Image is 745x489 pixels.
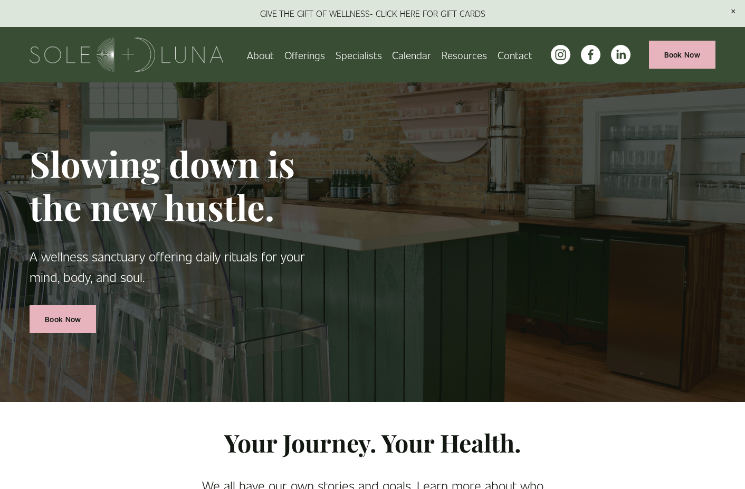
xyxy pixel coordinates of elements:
[581,45,600,64] a: facebook-unauth
[30,246,312,287] p: A wellness sanctuary offering daily rituals for your mind, body, and soul.
[442,46,487,63] span: Resources
[392,45,431,64] a: Calendar
[442,45,487,64] a: folder dropdown
[284,45,325,64] a: folder dropdown
[247,45,274,64] a: About
[336,45,382,64] a: Specialists
[30,305,96,333] a: Book Now
[649,41,715,69] a: Book Now
[224,426,521,459] strong: Your Journey. Your Health.
[611,45,631,64] a: LinkedIn
[551,45,570,64] a: instagram-unauth
[30,37,223,72] img: Sole + Luna
[284,46,325,63] span: Offerings
[30,142,312,229] h1: Slowing down is the new hustle.
[498,45,532,64] a: Contact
